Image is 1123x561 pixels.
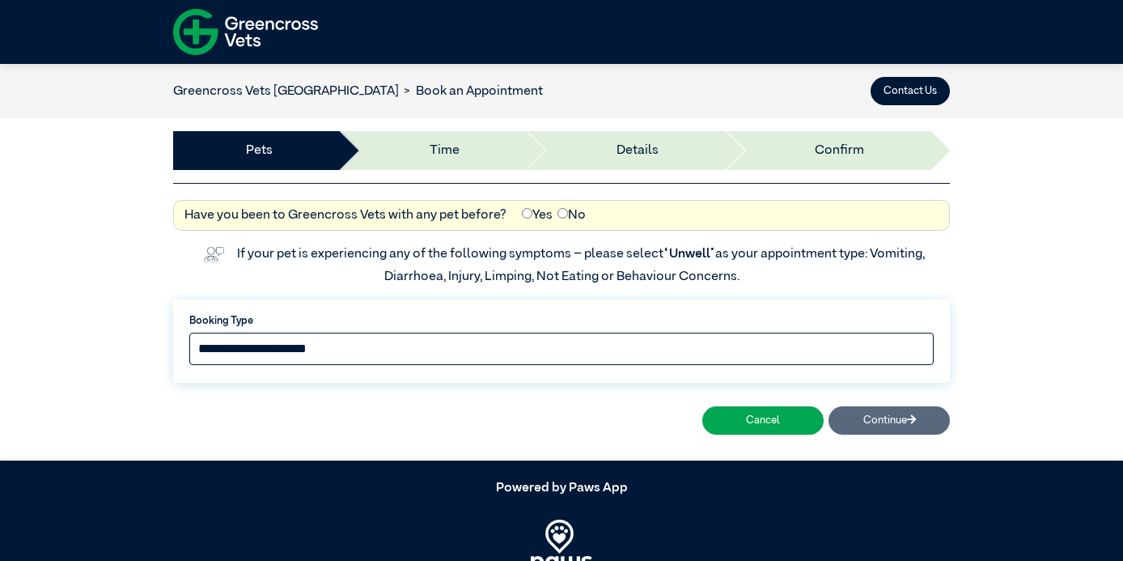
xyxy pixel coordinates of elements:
[173,4,318,60] img: f-logo
[184,206,506,225] label: Have you been to Greencross Vets with any pet before?
[663,248,715,261] span: “Unwell”
[189,313,934,329] label: Booking Type
[173,85,399,98] a: Greencross Vets [GEOGRAPHIC_DATA]
[557,208,568,219] input: No
[557,206,586,225] label: No
[702,406,824,435] button: Cancel
[399,82,543,101] li: Book an Appointment
[198,241,229,267] img: vet
[246,141,273,160] a: Pets
[173,82,543,101] nav: breadcrumb
[522,206,553,225] label: Yes
[237,248,927,283] label: If your pet is experiencing any of the following symptoms – please select as your appointment typ...
[173,481,950,496] h5: Powered by Paws App
[522,208,532,219] input: Yes
[871,77,950,105] button: Contact Us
